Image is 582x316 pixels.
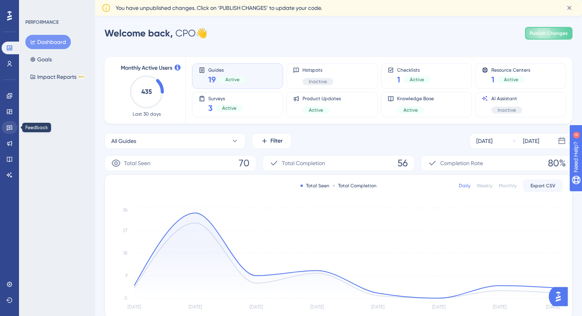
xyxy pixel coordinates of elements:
[410,76,424,83] span: Active
[249,304,263,310] tspan: [DATE]
[491,74,495,85] span: 1
[548,157,566,169] span: 80%
[523,136,539,146] div: [DATE]
[476,136,493,146] div: [DATE]
[459,183,470,189] div: Daily
[531,183,555,189] span: Export CSV
[270,136,283,146] span: Filter
[208,67,246,72] span: Guides
[302,95,341,102] span: Product Updates
[525,27,572,40] button: Publish Changes
[55,4,57,10] div: 4
[208,95,243,101] span: Surveys
[397,74,400,85] span: 1
[239,157,249,169] span: 70
[530,30,568,36] span: Publish Changes
[252,133,291,149] button: Filter
[222,105,236,111] span: Active
[208,103,213,114] span: 3
[121,63,172,73] span: Monthly Active Users
[523,179,563,192] button: Export CSV
[188,304,202,310] tspan: [DATE]
[123,228,127,233] tspan: 27
[546,304,559,310] tspan: [DATE]
[19,2,49,11] span: Need Help?
[498,107,516,113] span: Inactive
[225,76,240,83] span: Active
[397,95,434,102] span: Knowledge Base
[25,35,71,49] button: Dashboard
[133,111,161,117] span: Last 30 days
[141,88,152,95] text: 435
[302,67,333,73] span: Hotspots
[78,75,85,79] div: BETA
[432,304,445,310] tspan: [DATE]
[125,273,127,278] tspan: 9
[123,207,127,213] tspan: 36
[491,67,530,72] span: Resource Centers
[333,183,377,189] div: Total Completion
[105,27,207,40] div: CPO 👋
[124,295,127,301] tspan: 0
[440,158,483,168] span: Completion Rate
[309,78,327,85] span: Inactive
[111,136,136,146] span: All Guides
[25,70,90,84] button: Impact ReportsBETA
[403,107,418,113] span: Active
[477,183,493,189] div: Weekly
[310,304,324,310] tspan: [DATE]
[208,74,216,85] span: 19
[127,304,141,310] tspan: [DATE]
[123,250,127,256] tspan: 18
[549,285,572,308] iframe: UserGuiding AI Assistant Launcher
[116,3,322,13] span: You have unpublished changes. Click on ‘PUBLISH CHANGES’ to update your code.
[25,52,57,67] button: Goals
[493,304,506,310] tspan: [DATE]
[504,76,518,83] span: Active
[105,133,245,149] button: All Guides
[124,158,150,168] span: Total Seen
[397,67,430,72] span: Checklists
[398,157,408,169] span: 56
[491,95,522,102] span: AI Assistant
[25,19,59,25] div: PERFORMANCE
[301,183,329,189] div: Total Seen
[105,27,173,39] span: Welcome back,
[499,183,517,189] div: Monthly
[371,304,384,310] tspan: [DATE]
[309,107,323,113] span: Active
[282,158,325,168] span: Total Completion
